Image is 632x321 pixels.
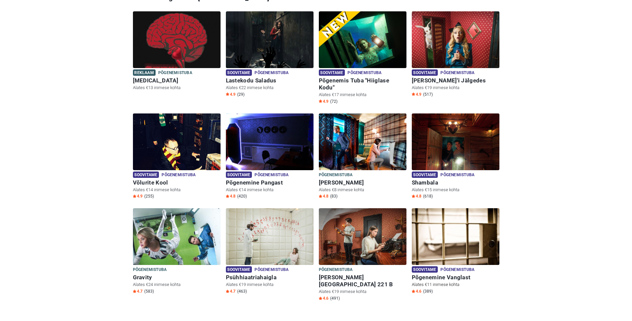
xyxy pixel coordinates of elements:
[319,297,322,300] img: Star
[440,69,474,77] span: Põgenemistuba
[412,11,499,76] img: Alice'i Jälgedes
[226,113,314,179] img: Põgenemine Pangast
[226,85,314,91] p: Alates €22 inimese kohta
[162,172,196,179] span: Põgenemistuba
[412,282,499,288] p: Alates €11 inimese kohta
[226,195,229,198] img: Star
[133,179,221,186] h6: Võlurite Kool
[412,208,499,273] img: Põgenemine Vanglast
[226,266,252,273] span: Soovitame
[226,289,236,294] span: 4.7
[226,92,236,97] span: 4.9
[226,77,314,84] h6: Lastekodu Saladus
[133,194,143,199] span: 4.9
[347,69,381,77] span: Põgenemistuba
[319,274,406,288] h6: [PERSON_NAME][GEOGRAPHIC_DATA] 221 B
[133,11,221,76] img: Paranoia
[423,289,433,294] span: (389)
[412,77,499,84] h6: [PERSON_NAME]'i Jälgedes
[144,289,154,294] span: (583)
[330,296,340,301] span: (491)
[133,266,167,274] span: Põgenemistuba
[412,85,499,91] p: Alates €19 inimese kohta
[330,99,337,104] span: (72)
[226,11,314,76] img: Lastekodu Saladus
[319,179,406,186] h6: [PERSON_NAME]
[319,195,322,198] img: Star
[319,77,406,91] h6: Põgenemis Tuba "Hiiglase Kodu"
[237,289,247,294] span: (463)
[330,194,337,199] span: (83)
[133,113,221,179] img: Võlurite Kool
[255,69,289,77] span: Põgenemistuba
[226,187,314,193] p: Alates €14 inimese kohta
[226,113,314,201] a: Põgenemine Pangast Soovitame Põgenemistuba Põgenemine Pangast Alates €14 inimese kohta Star4.8 (420)
[226,208,314,295] a: Psühhiaatriahaigla Soovitame Põgenemistuba Psühhiaatriahaigla Alates €19 inimese kohta Star4.7 (463)
[133,11,221,92] a: Paranoia Reklaam Põgenemistuba [MEDICAL_DATA] Alates €13 inimese kohta
[423,92,433,97] span: (517)
[412,172,438,178] span: Soovitame
[319,69,345,76] span: Soovitame
[319,208,406,273] img: Baker Street 221 B
[319,266,353,274] span: Põgenemistuba
[255,266,289,274] span: Põgenemistuba
[226,282,314,288] p: Alates €19 inimese kohta
[226,92,229,96] img: Star
[133,85,221,91] p: Alates €13 inimese kohta
[412,92,415,96] img: Star
[412,187,499,193] p: Alates €15 inimese kohta
[412,194,421,199] span: 4.8
[226,290,229,293] img: Star
[440,172,474,179] span: Põgenemistuba
[412,113,499,201] a: Shambala Soovitame Põgenemistuba Shambala Alates €15 inimese kohta Star4.8 (618)
[319,11,406,105] a: Põgenemis Tuba "Hiiglase Kodu" Soovitame Põgenemistuba Põgenemis Tuba "Hiiglase Kodu" Alates €17 ...
[412,69,438,76] span: Soovitame
[412,11,499,98] a: Alice'i Jälgedes Soovitame Põgenemistuba [PERSON_NAME]'i Jälgedes Alates €19 inimese kohta Star4....
[319,92,406,98] p: Alates €17 inimese kohta
[319,296,328,301] span: 4.6
[255,172,289,179] span: Põgenemistuba
[226,194,236,199] span: 4.8
[237,92,245,97] span: (29)
[133,290,136,293] img: Star
[412,274,499,281] h6: Põgenemine Vanglast
[319,11,406,76] img: Põgenemis Tuba "Hiiglase Kodu"
[319,99,328,104] span: 4.9
[319,99,322,103] img: Star
[412,179,499,186] h6: Shambala
[133,208,221,295] a: Gravity Põgenemistuba Gravity Alates €24 inimese kohta Star4.7 (583)
[133,208,221,273] img: Gravity
[319,208,406,302] a: Baker Street 221 B Põgenemistuba [PERSON_NAME][GEOGRAPHIC_DATA] 221 B Alates €19 inimese kohta St...
[412,208,499,295] a: Põgenemine Vanglast Soovitame Põgenemistuba Põgenemine Vanglast Alates €11 inimese kohta Star4.6 ...
[237,194,247,199] span: (420)
[412,266,438,273] span: Soovitame
[158,69,192,77] span: Põgenemistuba
[226,172,252,178] span: Soovitame
[412,92,421,97] span: 4.9
[412,290,415,293] img: Star
[226,179,314,186] h6: Põgenemine Pangast
[423,194,433,199] span: (618)
[133,282,221,288] p: Alates €24 inimese kohta
[412,289,421,294] span: 4.6
[319,187,406,193] p: Alates €8 inimese kohta
[440,266,474,274] span: Põgenemistuba
[412,195,415,198] img: Star
[144,194,154,199] span: (255)
[226,208,314,273] img: Psühhiaatriahaigla
[226,69,252,76] span: Soovitame
[133,274,221,281] h6: Gravity
[319,113,406,179] img: Sherlock Holmes
[226,11,314,98] a: Lastekodu Saladus Soovitame Põgenemistuba Lastekodu Saladus Alates €22 inimese kohta Star4.9 (29)
[133,69,156,76] span: Reklaam
[133,187,221,193] p: Alates €14 inimese kohta
[226,274,314,281] h6: Psühhiaatriahaigla
[319,194,328,199] span: 4.8
[133,172,159,178] span: Soovitame
[319,113,406,201] a: Sherlock Holmes Põgenemistuba [PERSON_NAME] Alates €8 inimese kohta Star4.8 (83)
[319,289,406,295] p: Alates €19 inimese kohta
[319,172,353,179] span: Põgenemistuba
[133,77,221,84] h6: [MEDICAL_DATA]
[412,113,499,179] img: Shambala
[133,195,136,198] img: Star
